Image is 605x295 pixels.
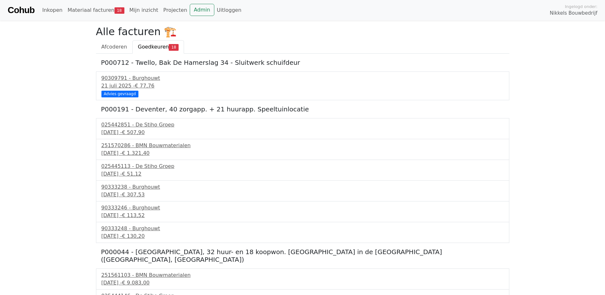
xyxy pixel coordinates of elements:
span: Ingelogd onder: [565,4,597,10]
a: 90333248 - Burghouwt[DATE] -€ 130,20 [101,225,504,240]
div: 21 juli 2025 - [101,82,504,90]
span: € 77,76 [135,83,154,89]
div: [DATE] - [101,170,504,178]
a: 251561103 - BMN Bouwmaterialen[DATE] -€ 9.083,00 [101,271,504,287]
span: € 9.083,00 [122,280,150,286]
div: [DATE] - [101,212,504,219]
a: Mijn inzicht [127,4,161,17]
a: Cohub [8,3,34,18]
a: 025445113 - De Stiho Groep[DATE] -€ 51,12 [101,163,504,178]
a: 251570286 - BMN Bouwmaterialen[DATE] -€ 1.321,40 [101,142,504,157]
a: Goedkeuren18 [132,40,184,54]
span: € 507,90 [122,129,144,135]
div: 251561103 - BMN Bouwmaterialen [101,271,504,279]
span: € 307,53 [122,192,144,198]
a: 90333246 - Burghouwt[DATE] -€ 113,52 [101,204,504,219]
span: Goedkeuren [138,44,169,50]
div: 025445113 - De Stiho Groep [101,163,504,170]
span: € 113,52 [122,212,144,218]
a: Admin [190,4,214,16]
div: [DATE] - [101,129,504,136]
div: 90309791 - Burghouwt [101,74,504,82]
a: Uitloggen [214,4,244,17]
span: 18 [114,7,124,14]
div: 90333246 - Burghouwt [101,204,504,212]
div: 025442851 - De Stiho Groep [101,121,504,129]
h5: P000191 - Deventer, 40 zorgapp. + 21 huurapp. Speeltuinlocatie [101,105,504,113]
div: Advies gevraagd [101,91,138,97]
span: € 130,20 [122,233,144,239]
div: [DATE] - [101,279,504,287]
div: [DATE] - [101,232,504,240]
a: 90309791 - Burghouwt21 juli 2025 -€ 77,76 Advies gevraagd [101,74,504,96]
a: Projecten [161,4,190,17]
a: 025442851 - De Stiho Groep[DATE] -€ 507,90 [101,121,504,136]
span: 18 [169,44,179,50]
div: 90333248 - Burghouwt [101,225,504,232]
h2: Alle facturen 🏗️ [96,26,509,38]
a: 90333238 - Burghouwt[DATE] -€ 307,53 [101,183,504,199]
div: [DATE] - [101,191,504,199]
span: € 51,12 [122,171,141,177]
div: 251570286 - BMN Bouwmaterialen [101,142,504,149]
a: Inkopen [40,4,65,17]
div: [DATE] - [101,149,504,157]
a: Materiaal facturen18 [65,4,127,17]
h5: P000712 - Twello, Bak De Hamerslag 34 - Sluitwerk schuifdeur [101,59,504,66]
span: € 1.321,40 [122,150,150,156]
span: Afcoderen [101,44,127,50]
a: Afcoderen [96,40,133,54]
span: Nikkels Bouwbedrijf [550,10,597,17]
h5: P000044 - [GEOGRAPHIC_DATA], 32 huur- en 18 koopwon. [GEOGRAPHIC_DATA] in de [GEOGRAPHIC_DATA] ([... [101,248,504,263]
div: 90333238 - Burghouwt [101,183,504,191]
